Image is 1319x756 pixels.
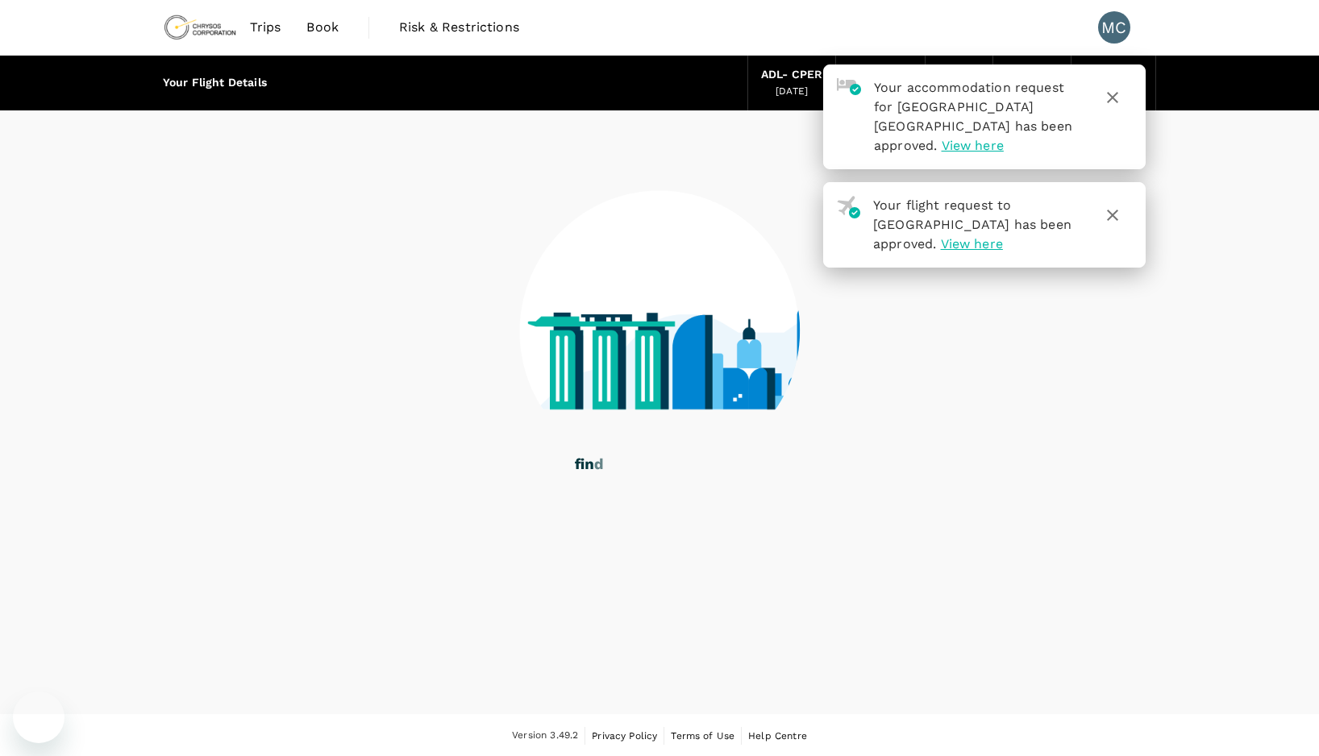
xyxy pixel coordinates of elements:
span: Trips [250,18,281,37]
img: Chrysos Corporation [163,10,237,45]
span: Terms of Use [671,730,734,741]
a: Help Centre [748,727,807,745]
img: flight-approved [837,196,860,218]
a: Terms of Use [671,727,734,745]
span: View here [941,236,1003,251]
iframe: Button to launch messaging window [13,692,64,743]
span: Book [306,18,339,37]
span: Privacy Policy [592,730,657,741]
img: hotel-approved [837,78,861,95]
span: Your flight request to [GEOGRAPHIC_DATA] has been approved. [873,197,1071,251]
span: Your accommodation request for [GEOGRAPHIC_DATA] [GEOGRAPHIC_DATA] has been approved. [874,80,1072,153]
div: MC [1098,11,1130,44]
span: Risk & Restrictions [399,18,519,37]
g: finding your flights [575,459,714,473]
div: [DATE] [776,84,808,100]
div: ADL - CPER [761,66,822,84]
div: Your Flight Details [163,74,267,92]
a: Privacy Policy [592,727,657,745]
span: View here [942,138,1004,153]
span: Help Centre [748,730,807,741]
span: Version 3.49.2 [512,728,578,744]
